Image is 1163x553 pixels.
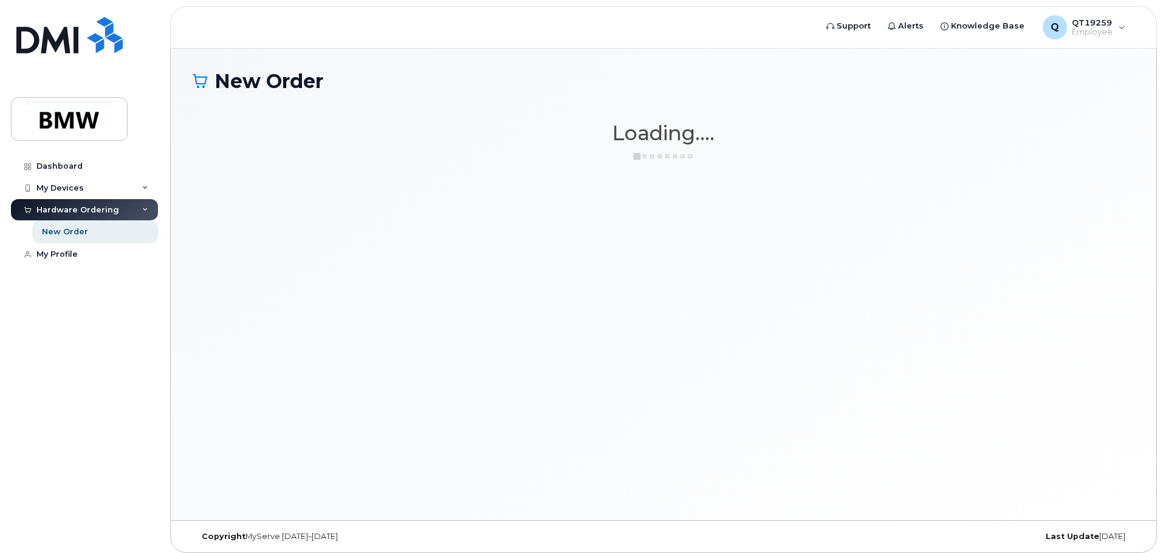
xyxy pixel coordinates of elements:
strong: Copyright [202,532,245,541]
h1: Loading.... [193,122,1134,144]
strong: Last Update [1046,532,1099,541]
h1: New Order [193,70,1134,92]
img: ajax-loader-3a6953c30dc77f0bf724df975f13086db4f4c1262e45940f03d1251963f1bf2e.gif [633,152,694,161]
div: [DATE] [820,532,1134,541]
div: MyServe [DATE]–[DATE] [193,532,507,541]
